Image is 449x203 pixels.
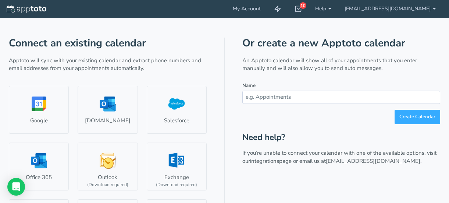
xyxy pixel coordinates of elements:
[242,91,440,104] input: e.g. Appointments
[147,143,207,190] a: Exchange
[7,178,25,196] div: Open Intercom Messenger
[326,157,421,165] a: [EMAIL_ADDRESS][DOMAIN_NAME].
[78,143,138,190] a: Outlook
[9,143,69,190] a: Office 365
[242,57,440,73] p: An Apptoto calendar will show all of your appointments that you enter manually and will also allo...
[78,86,138,134] a: [DOMAIN_NAME]
[242,82,256,89] label: Name
[300,2,306,9] div: 10
[242,149,440,165] p: If you’re unable to connect your calendar with one of the available options, visit our page or em...
[147,86,207,134] a: Salesforce
[395,110,440,124] button: Create Calendar
[9,38,207,49] h1: Connect an existing calendar
[242,38,440,49] h1: Or create a new Apptoto calendar
[87,182,128,188] div: (Download required)
[242,133,440,142] h2: Need help?
[156,182,197,188] div: (Download required)
[9,86,69,134] a: Google
[9,57,207,73] p: Apptoto will sync with your existing calendar and extract phone numbers and email addresses from ...
[250,157,279,165] a: integrations
[7,6,46,13] img: logo-apptoto--white.svg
